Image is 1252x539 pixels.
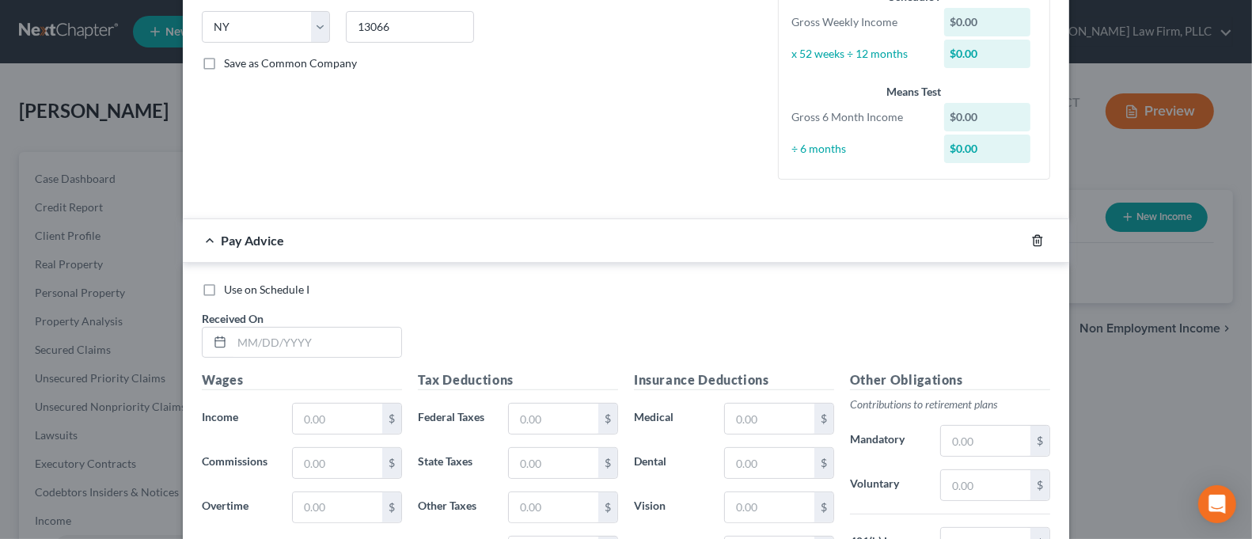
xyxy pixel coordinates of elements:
h5: Other Obligations [850,370,1050,390]
input: 0.00 [725,404,814,434]
span: Received On [202,312,264,325]
div: Open Intercom Messenger [1198,485,1236,523]
label: State Taxes [410,447,500,479]
div: $ [598,404,617,434]
p: Contributions to retirement plans [850,397,1050,412]
label: Overtime [194,492,284,523]
h5: Tax Deductions [418,370,618,390]
input: 0.00 [725,492,814,522]
div: $ [382,448,401,478]
input: 0.00 [725,448,814,478]
input: 0.00 [509,492,598,522]
label: Medical [626,403,716,435]
div: $ [382,492,401,522]
span: Use on Schedule I [224,283,309,296]
div: $ [598,492,617,522]
label: Dental [626,447,716,479]
div: $0.00 [944,8,1031,36]
div: Means Test [791,84,1037,100]
div: $ [382,404,401,434]
span: Income [202,410,238,423]
div: $ [814,492,833,522]
input: 0.00 [941,470,1030,500]
input: MM/DD/YYYY [232,328,401,358]
label: Mandatory [842,425,932,457]
label: Voluntary [842,469,932,501]
label: Commissions [194,447,284,479]
div: $0.00 [944,40,1031,68]
input: 0.00 [941,426,1030,456]
span: Pay Advice [221,233,284,248]
div: $ [814,404,833,434]
div: $0.00 [944,135,1031,163]
div: $ [598,448,617,478]
label: Other Taxes [410,492,500,523]
input: 0.00 [293,492,382,522]
div: x 52 weeks ÷ 12 months [783,46,936,62]
h5: Insurance Deductions [634,370,834,390]
input: 0.00 [293,448,382,478]
input: 0.00 [293,404,382,434]
input: 0.00 [509,404,598,434]
input: Enter zip... [346,11,474,43]
label: Federal Taxes [410,403,500,435]
input: 0.00 [509,448,598,478]
div: $ [814,448,833,478]
div: ÷ 6 months [783,141,936,157]
div: Gross 6 Month Income [783,109,936,125]
div: Gross Weekly Income [783,14,936,30]
label: Vision [626,492,716,523]
h5: Wages [202,370,402,390]
div: $ [1030,470,1049,500]
span: Save as Common Company [224,56,357,70]
div: $0.00 [944,103,1031,131]
div: $ [1030,426,1049,456]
